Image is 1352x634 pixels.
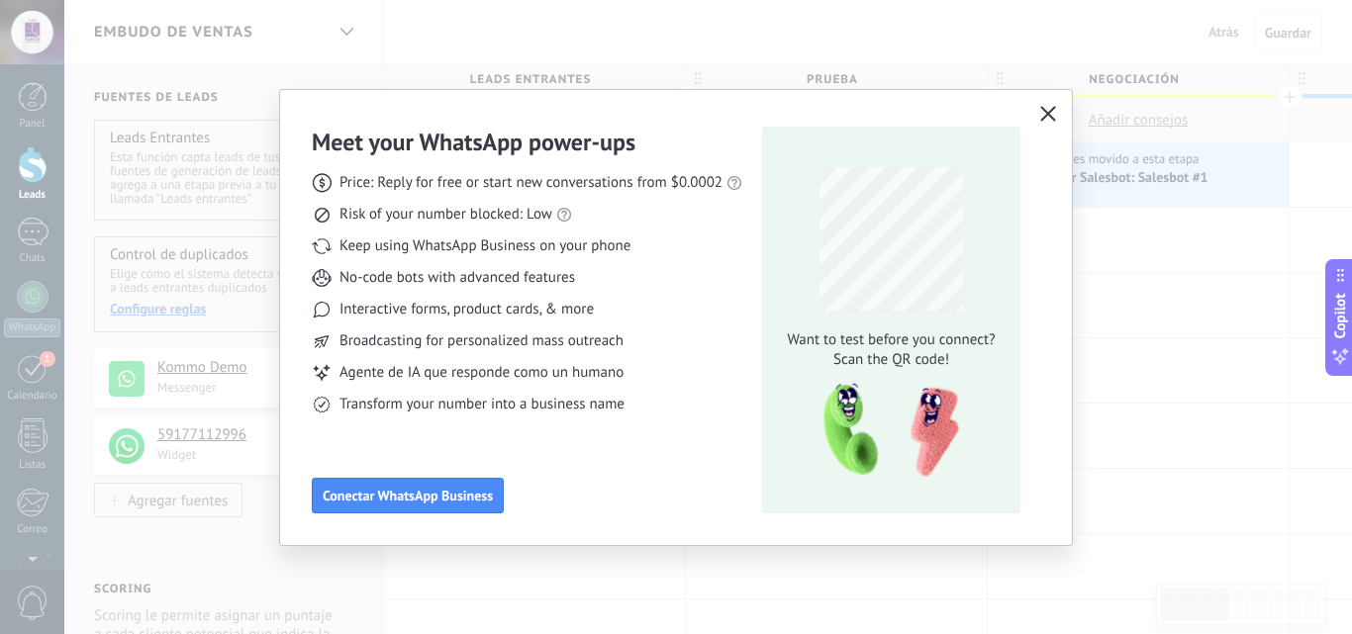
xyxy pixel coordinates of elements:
[1330,293,1350,338] span: Copilot
[339,395,625,414] span: Transform your number into a business name
[312,478,504,513] button: Conectar WhatsApp Business
[339,363,624,383] span: Agente de IA que responde como un humano
[339,173,723,193] span: Price: Reply for free or start new conversations from $0.0002
[312,127,635,157] h3: Meet your WhatsApp power‑ups
[807,378,963,484] img: qr-pic-1x.png
[339,300,594,319] span: Interactive forms, product cards, & more
[323,489,493,502] span: Conectar WhatsApp Business
[339,331,624,351] span: Broadcasting for personalized mass outreach
[775,350,1009,370] span: Scan the QR code!
[775,330,1009,350] span: Want to test before you connect?
[339,236,630,256] span: Keep using WhatsApp Business on your phone
[339,268,575,288] span: No-code bots with advanced features
[339,205,552,225] span: Risk of your number blocked: Low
